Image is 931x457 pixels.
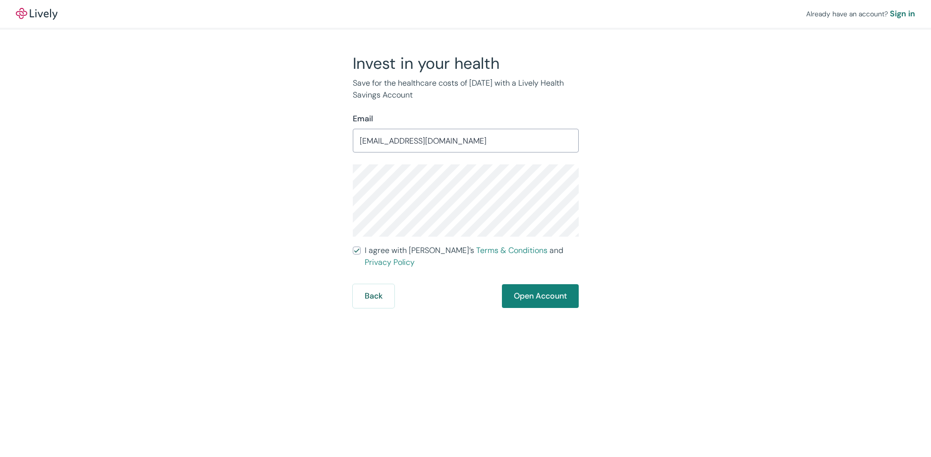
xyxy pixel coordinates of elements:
div: Already have an account? [806,8,915,20]
button: Back [353,284,394,308]
a: LivelyLively [16,8,57,20]
a: Terms & Conditions [476,245,548,255]
label: Email [353,113,373,125]
a: Privacy Policy [365,257,415,267]
img: Lively [16,8,57,20]
button: Open Account [502,284,579,308]
span: I agree with [PERSON_NAME]’s and [365,245,579,268]
p: Save for the healthcare costs of [DATE] with a Lively Health Savings Account [353,77,579,101]
h2: Invest in your health [353,53,579,73]
a: Sign in [890,8,915,20]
